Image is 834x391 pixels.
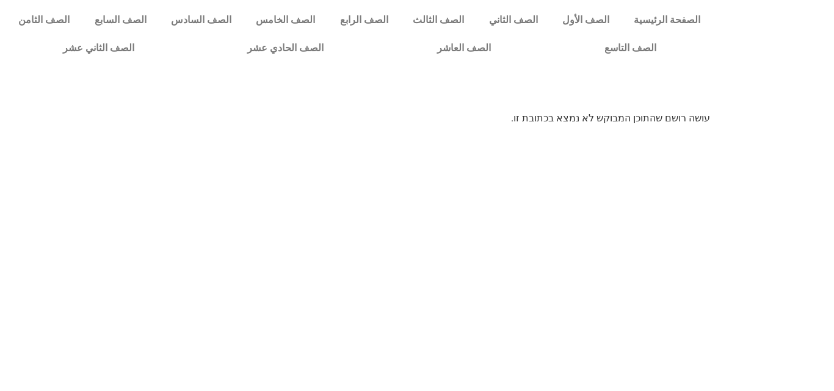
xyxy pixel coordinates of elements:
a: الصف السابع [82,6,158,34]
a: الصف العاشر [380,34,548,62]
a: الصف الحادي عشر [191,34,381,62]
a: الصف السادس [159,6,244,34]
a: الصف الأول [550,6,622,34]
a: الصف الخامس [244,6,327,34]
p: עושה רושם שהתוכן המבוקש לא נמצא בכתובת זו. [124,111,710,126]
a: الصف الثامن [6,6,82,34]
a: الصفحة الرئيسية [622,6,713,34]
a: الصف الثاني عشر [6,34,191,62]
a: الصف التاسع [548,34,713,62]
a: الصف الثالث [401,6,476,34]
a: الصف الثاني [476,6,549,34]
a: الصف الرابع [328,6,401,34]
